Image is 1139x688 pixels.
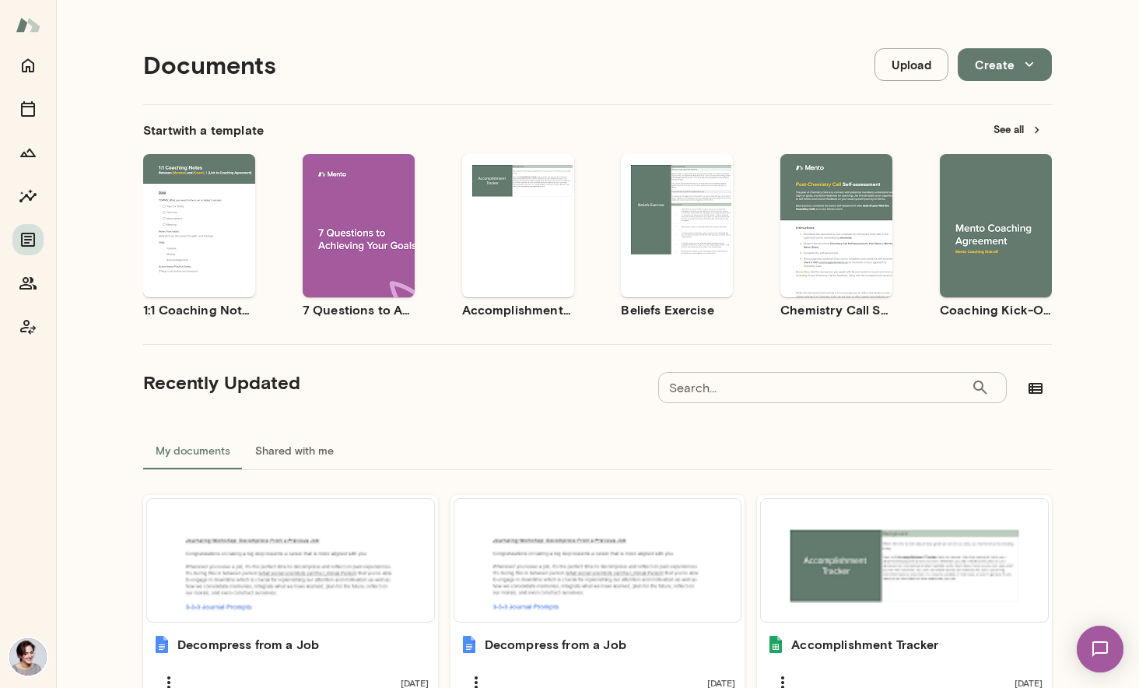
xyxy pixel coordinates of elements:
[243,432,346,469] button: Shared with me
[143,370,300,395] h5: Recently Updated
[143,121,264,139] h6: Start with a template
[12,224,44,255] button: Documents
[143,50,276,79] h4: Documents
[12,50,44,81] button: Home
[12,93,44,125] button: Sessions
[460,635,478,654] img: Decompress from a Job
[12,181,44,212] button: Insights
[791,635,938,654] h6: Accomplishment Tracker
[780,300,892,319] h6: Chemistry Call Self-Assessment [Coaches only]
[12,268,44,299] button: Members
[462,300,574,319] h6: Accomplishment Tracker
[12,137,44,168] button: Growth Plan
[958,48,1052,81] button: Create
[177,635,319,654] h6: Decompress from a Job
[621,300,733,319] h6: Beliefs Exercise
[143,432,1052,469] div: documents tabs
[12,311,44,342] button: Coach app
[9,638,47,676] img: Keren Amit Bigio
[16,10,40,40] img: Mento
[303,300,415,319] h6: 7 Questions to Achieving Your Goals
[940,300,1052,319] h6: Coaching Kick-Off | Coaching Agreement
[766,635,785,654] img: Accomplishment Tracker
[984,118,1052,142] button: See all
[152,635,171,654] img: Decompress from a Job
[143,432,243,469] button: My documents
[143,300,255,319] h6: 1:1 Coaching Notes
[874,48,948,81] button: Upload
[485,635,626,654] h6: Decompress from a Job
